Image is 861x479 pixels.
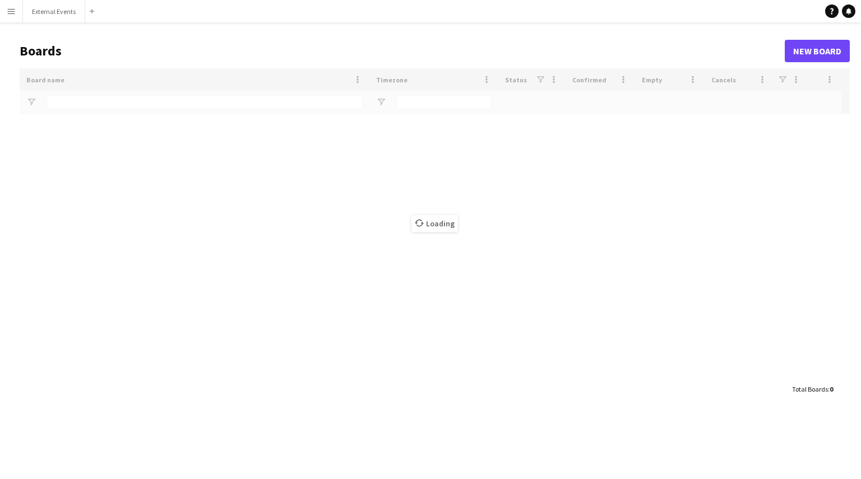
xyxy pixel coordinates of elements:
[792,385,828,393] span: Total Boards
[792,378,833,400] div: :
[20,43,785,59] h1: Boards
[23,1,85,22] button: External Events
[830,385,833,393] span: 0
[785,40,850,62] a: New Board
[411,215,458,232] span: Loading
